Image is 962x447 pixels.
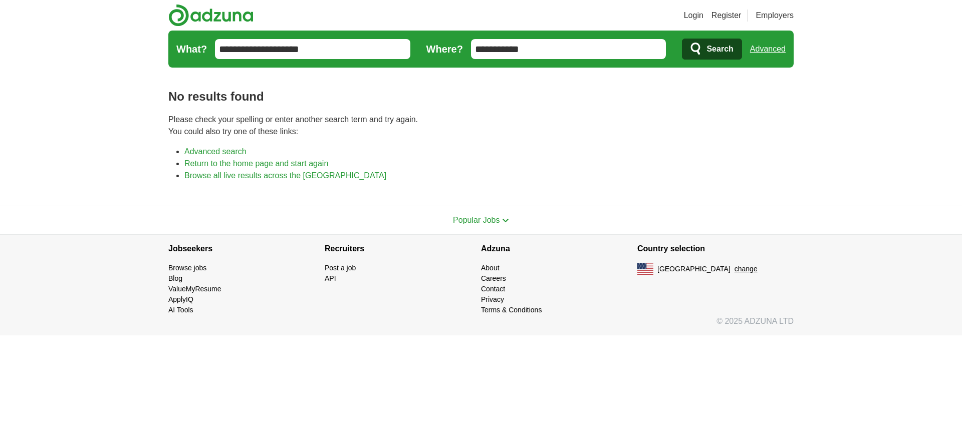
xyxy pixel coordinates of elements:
h1: No results found [168,88,794,106]
img: US flag [637,263,653,275]
h4: Country selection [637,235,794,263]
a: Terms & Conditions [481,306,542,314]
a: ValueMyResume [168,285,221,293]
a: API [325,274,336,282]
img: toggle icon [502,218,509,223]
span: Search [706,39,733,59]
button: change [735,264,758,274]
p: Please check your spelling or enter another search term and try again. You could also try one of ... [168,114,794,138]
a: Login [684,10,703,22]
label: What? [176,42,207,57]
a: Browse all live results across the [GEOGRAPHIC_DATA] [184,171,386,180]
a: Blog [168,274,182,282]
div: © 2025 ADZUNA LTD [160,315,802,335]
a: Post a job [325,264,356,272]
a: Contact [481,285,505,293]
img: Adzuna logo [168,4,254,27]
a: Employers [756,10,794,22]
a: Register [711,10,742,22]
a: Advanced search [184,147,247,156]
a: About [481,264,500,272]
a: AI Tools [168,306,193,314]
a: Advanced [750,39,786,59]
a: Careers [481,274,506,282]
span: Popular Jobs [453,216,500,224]
a: Return to the home page and start again [184,159,328,168]
a: ApplyIQ [168,295,193,303]
a: Browse jobs [168,264,206,272]
label: Where? [426,42,463,57]
span: [GEOGRAPHIC_DATA] [657,264,731,274]
a: Privacy [481,295,504,303]
button: Search [682,39,742,60]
